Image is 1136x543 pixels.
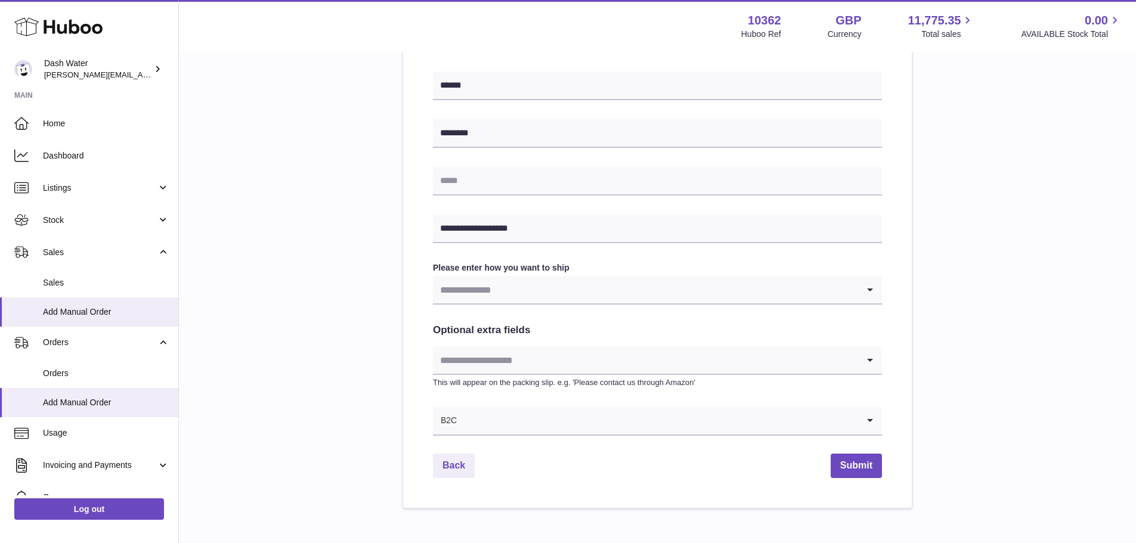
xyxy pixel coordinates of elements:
[457,407,858,435] input: Search for option
[43,397,169,408] span: Add Manual Order
[433,407,882,436] div: Search for option
[43,182,157,194] span: Listings
[433,346,858,374] input: Search for option
[14,60,32,78] img: james@dash-water.com
[835,13,861,29] strong: GBP
[433,276,858,303] input: Search for option
[741,29,781,40] div: Huboo Ref
[1021,29,1122,40] span: AVAILABLE Stock Total
[44,58,151,80] div: Dash Water
[43,150,169,162] span: Dashboard
[43,215,157,226] span: Stock
[43,277,169,288] span: Sales
[43,368,169,379] span: Orders
[44,70,239,79] span: [PERSON_NAME][EMAIL_ADDRESS][DOMAIN_NAME]
[43,460,157,471] span: Invoicing and Payments
[43,492,169,503] span: Cases
[1085,13,1108,29] span: 0.00
[1021,13,1122,40] a: 0.00 AVAILABLE Stock Total
[433,324,882,337] h2: Optional extra fields
[433,407,457,435] span: B2C
[43,247,157,258] span: Sales
[748,13,781,29] strong: 10362
[433,377,882,388] p: This will appear on the packing slip. e.g. 'Please contact us through Amazon'
[43,118,169,129] span: Home
[14,498,164,520] a: Log out
[433,262,882,274] label: Please enter how you want to ship
[908,13,974,40] a: 11,775.35 Total sales
[908,13,961,29] span: 11,775.35
[433,346,882,375] div: Search for option
[43,427,169,439] span: Usage
[921,29,974,40] span: Total sales
[43,306,169,318] span: Add Manual Order
[828,29,862,40] div: Currency
[433,276,882,305] div: Search for option
[831,454,882,478] button: Submit
[433,454,475,478] a: Back
[43,337,157,348] span: Orders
